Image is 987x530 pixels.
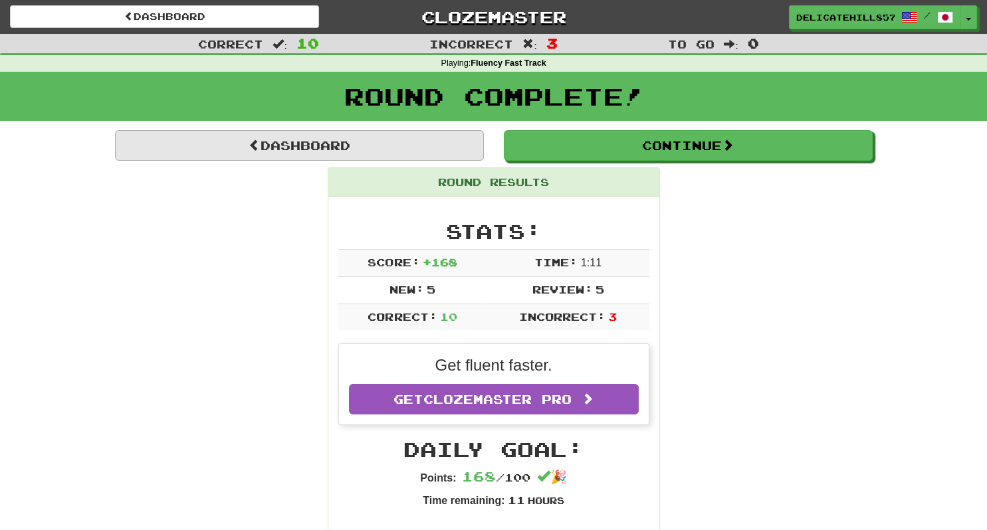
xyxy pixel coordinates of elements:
span: 10 [296,35,319,51]
span: 168 [462,468,496,484]
strong: Time remaining: [423,495,504,506]
span: 11 [507,493,524,506]
span: Score: [368,256,419,268]
p: Get fluent faster. [349,354,639,377]
span: 3 [608,310,617,323]
a: DelicateHill8572 / [789,5,960,29]
span: Clozemaster Pro [423,392,572,406]
h2: Daily Goal: [338,438,649,460]
span: Incorrect: [519,310,605,323]
a: Clozemaster [339,5,648,29]
button: Continue [504,130,873,161]
a: GetClozemaster Pro [349,384,639,414]
span: 10 [440,310,457,323]
span: DelicateHill8572 [796,11,895,23]
a: Dashboard [10,5,319,28]
strong: Fluency Fast Track [471,58,546,68]
strong: Points: [420,472,456,484]
span: + 168 [423,256,457,268]
h2: Stats: [338,221,649,242]
div: Round Results [328,168,659,197]
span: : [273,39,287,50]
span: Correct [198,37,263,50]
span: Review: [532,283,592,296]
span: Incorrect [429,37,513,50]
a: Dashboard [115,130,484,161]
span: / 100 [462,471,530,484]
span: 5 [596,283,604,296]
span: Correct: [368,310,437,323]
span: 0 [748,35,759,51]
span: : [522,39,537,50]
span: 1 : 11 [581,257,602,268]
span: 3 [546,35,558,51]
span: / [924,11,931,20]
small: Hours [528,495,564,506]
h1: Round Complete! [5,83,982,110]
span: Time: [534,256,578,268]
span: To go [668,37,714,50]
span: : [724,39,738,50]
span: 5 [427,283,435,296]
span: New: [389,283,424,296]
span: 🎉 [537,470,567,484]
